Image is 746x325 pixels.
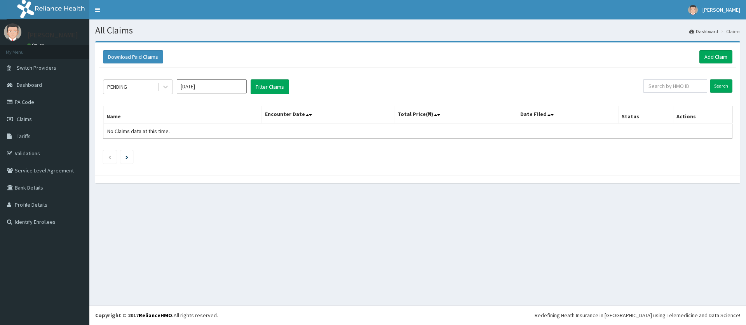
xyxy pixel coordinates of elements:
img: User Image [4,23,21,41]
a: Next page [125,153,128,160]
h1: All Claims [95,25,740,35]
span: No Claims data at this time. [107,128,170,135]
span: [PERSON_NAME] [702,6,740,13]
th: Name [103,106,262,124]
a: Add Claim [699,50,732,63]
strong: Copyright © 2017 . [95,312,174,319]
th: Status [618,106,673,124]
th: Actions [673,106,732,124]
button: Download Paid Claims [103,50,163,63]
input: Select Month and Year [177,79,247,93]
span: Tariffs [17,133,31,140]
button: Filter Claims [251,79,289,94]
a: Previous page [108,153,112,160]
th: Encounter Date [261,106,394,124]
div: PENDING [107,83,127,91]
span: Switch Providers [17,64,56,71]
div: Redefining Heath Insurance in [GEOGRAPHIC_DATA] using Telemedicine and Data Science! [535,311,740,319]
th: Date Filed [517,106,618,124]
th: Total Price(₦) [394,106,517,124]
span: Claims [17,116,32,123]
img: User Image [688,5,698,15]
input: Search [710,79,732,93]
input: Search by HMO ID [643,79,707,93]
p: [PERSON_NAME] [27,32,78,39]
a: Online [27,42,46,48]
footer: All rights reserved. [89,305,746,325]
span: Dashboard [17,81,42,88]
a: RelianceHMO [139,312,172,319]
a: Dashboard [689,28,718,35]
li: Claims [719,28,740,35]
